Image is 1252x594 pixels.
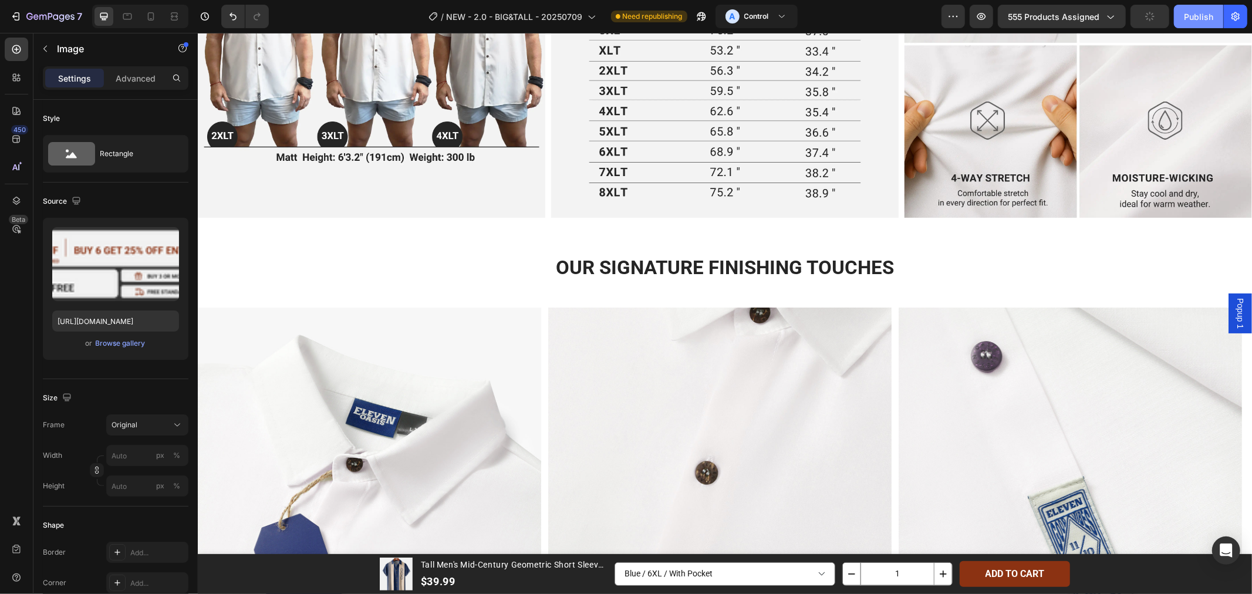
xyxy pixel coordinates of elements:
h2: Tall Men's Mid-Century Geometric Short Sleeve Shirt [222,525,410,539]
div: Browse gallery [96,338,146,349]
button: decrement [645,530,663,552]
span: Popup 1 [1037,265,1048,296]
div: 450 [11,125,28,134]
button: increment [737,530,754,552]
input: https://example.com/image.jpg [52,310,179,332]
div: px [156,450,164,461]
div: Undo/Redo [221,5,269,28]
div: ADD TO CART [788,535,847,548]
p: Settings [58,72,91,85]
iframe: Design area [198,33,1252,594]
div: % [173,450,180,461]
button: AControl [716,5,798,28]
span: 555 products assigned [1008,11,1099,23]
button: px [170,479,184,493]
div: Border [43,547,66,558]
span: Original [112,420,137,430]
img: preview-image [52,227,179,301]
span: NEW - 2.0 - BIG&TALL - 20250709 [447,11,583,23]
label: Width [43,450,62,461]
p: A [730,11,735,22]
div: Corner [43,578,66,588]
label: Frame [43,420,65,430]
span: / [441,11,444,23]
span: or [86,336,93,350]
button: % [153,479,167,493]
div: Add... [130,578,185,589]
p: Advanced [116,72,156,85]
div: Size [43,390,74,406]
input: px% [106,475,188,497]
button: 555 products assigned [998,5,1126,28]
div: px [156,481,164,491]
input: px% [106,445,188,466]
p: 7 [77,9,82,23]
button: px [170,448,184,463]
div: Rectangle [100,140,171,167]
div: Open Intercom Messenger [1212,536,1240,565]
div: Publish [1184,11,1213,23]
input: quantity [663,530,737,552]
label: Height [43,481,65,491]
strong: OUR SIGNATURE FINISHING TOUCHES [358,223,696,246]
span: Need republishing [623,11,683,22]
button: ADD TO CART [762,528,872,555]
button: Browse gallery [95,338,146,349]
button: % [153,448,167,463]
div: Add... [130,548,185,558]
div: $39.99 [222,539,410,558]
button: Publish [1174,5,1223,28]
p: Image [57,42,157,56]
button: Original [106,414,188,436]
div: Style [43,113,60,124]
div: Shape [43,520,64,531]
div: % [173,481,180,491]
div: Beta [9,215,28,224]
h3: Control [744,11,769,22]
img: Casual Art Collection Geometric Stripes Color Block Bowling Pattern Lapel Short Sleeve Shirt Prin... [182,525,215,558]
div: Source [43,194,83,210]
button: 7 [5,5,87,28]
